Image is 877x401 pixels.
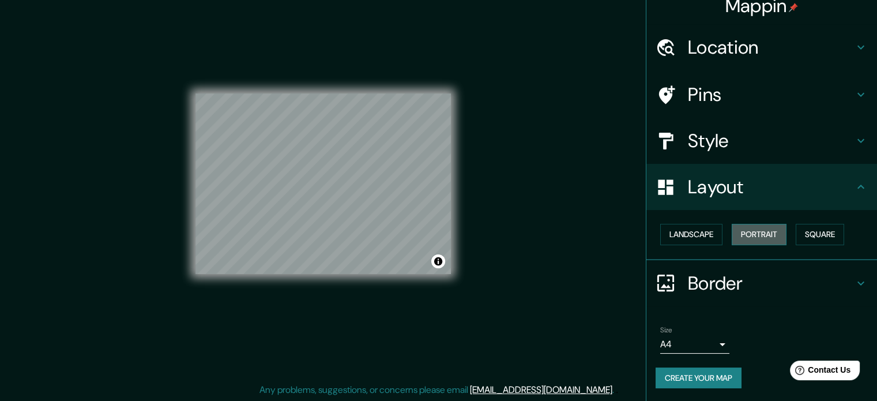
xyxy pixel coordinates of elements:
iframe: Help widget launcher [774,356,864,388]
div: Pins [646,72,877,118]
button: Square [796,224,844,245]
button: Toggle attribution [431,254,445,268]
h4: Layout [688,175,854,198]
p: Any problems, suggestions, or concerns please email . [259,383,614,397]
button: Landscape [660,224,722,245]
img: pin-icon.png [789,3,798,12]
canvas: Map [195,93,451,274]
h4: Pins [688,83,854,106]
div: . [614,383,616,397]
h4: Style [688,129,854,152]
div: Border [646,260,877,306]
button: Portrait [732,224,786,245]
label: Size [660,325,672,335]
button: Create your map [656,368,742,389]
div: Layout [646,164,877,210]
div: Location [646,24,877,70]
div: Style [646,118,877,164]
div: . [616,383,618,397]
a: [EMAIL_ADDRESS][DOMAIN_NAME] [470,384,612,396]
h4: Location [688,36,854,59]
h4: Border [688,272,854,295]
div: A4 [660,335,729,354]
